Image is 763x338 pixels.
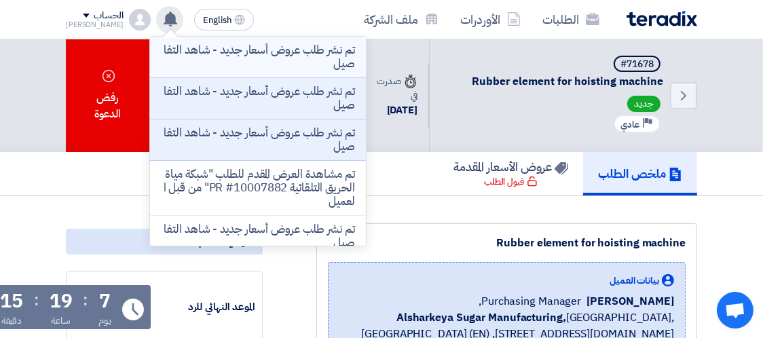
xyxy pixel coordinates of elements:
img: Teradix logo [627,11,697,26]
div: [PERSON_NAME] [66,21,124,29]
div: 19 [50,292,73,311]
h5: ملخص الطلب [598,166,682,181]
span: عادي [620,118,639,131]
span: جديد [627,96,660,112]
span: English [203,16,231,25]
a: الأوردرات [449,3,532,35]
div: يوم [98,314,111,328]
a: ملف الشركة [353,3,449,35]
span: [PERSON_NAME] [587,293,674,309]
p: تم نشر طلب عروض أسعار جديد - شاهد التفاصيل [161,126,355,153]
div: : [34,288,39,312]
a: عروض الأسعار المقدمة قبول الطلب [439,152,583,195]
span: Purchasing Manager, [479,293,581,309]
div: [DATE] [373,102,417,118]
p: تم نشر طلب عروض أسعار جديد - شاهد التفاصيل [161,43,355,71]
div: دقيقة [1,314,22,328]
div: Open chat [717,292,753,328]
span: Rubber element for hoisting machine [446,75,663,89]
div: 7 [99,292,111,311]
p: تم نشر طلب عروض أسعار جديد - شاهد التفاصيل [161,85,355,112]
a: ملخص الطلب [583,152,697,195]
div: قبول الطلب [484,175,538,189]
b: Alsharkeya Sugar Manufacturing, [396,309,566,326]
div: ساعة [51,314,71,328]
div: : [83,288,88,312]
button: English [194,9,254,31]
div: الموعد النهائي للرد [153,299,255,315]
h5: Rubber element for hoisting machine [446,56,663,89]
a: الطلبات [532,3,610,35]
div: Rubber element for hoisting machine [328,235,686,251]
div: صدرت في [373,74,417,102]
div: #71678 [620,60,654,69]
img: profile_test.png [129,9,151,31]
div: الحساب [94,10,123,22]
div: رفض الدعوة [66,39,149,152]
p: تم مشاهدة العرض المقدم للطلب "شبكة مياة الحريق التلقائية PR #10007882" من قبل العميل [161,168,355,208]
span: بيانات العميل [610,274,659,288]
p: تم نشر طلب عروض أسعار جديد - شاهد التفاصيل [161,223,355,250]
h5: عروض الأسعار المقدمة [453,159,568,174]
div: مواعيد الطلب [66,229,263,255]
